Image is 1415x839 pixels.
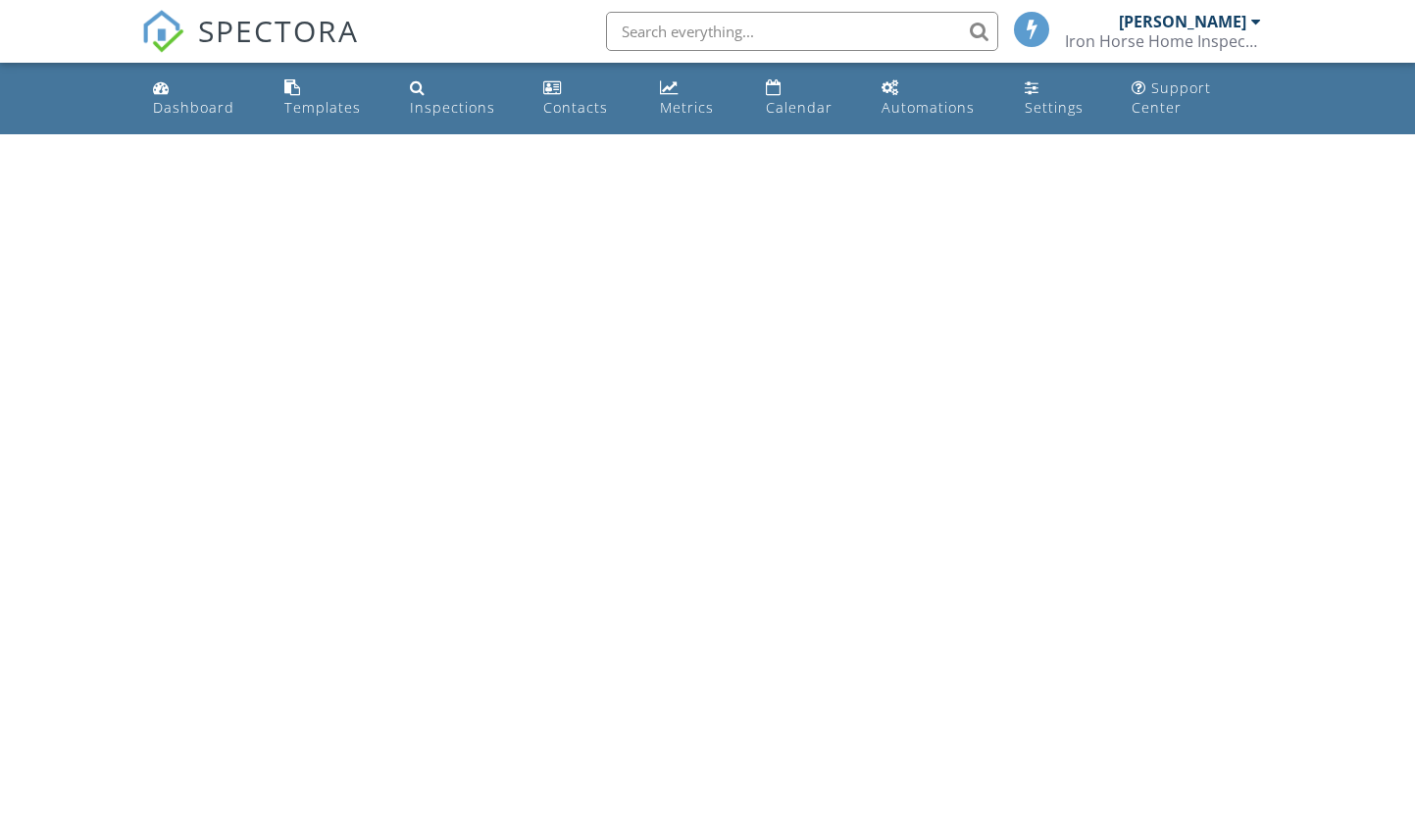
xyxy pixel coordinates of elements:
a: Dashboard [145,71,260,126]
div: Iron Horse Home Inspection LLC [1065,31,1261,51]
div: Automations [882,98,975,117]
a: Inspections [402,71,520,126]
a: Metrics [652,71,742,126]
a: Settings [1017,71,1108,126]
a: Calendar [758,71,858,126]
span: SPECTORA [198,10,359,51]
a: SPECTORA [141,26,359,68]
div: Contacts [543,98,608,117]
a: Contacts [535,71,636,126]
div: Templates [284,98,361,117]
div: Settings [1025,98,1084,117]
input: Search everything... [606,12,998,51]
div: Calendar [766,98,833,117]
a: Templates [277,71,387,126]
div: Dashboard [153,98,234,117]
img: The Best Home Inspection Software - Spectora [141,10,184,53]
a: Support Center [1124,71,1269,126]
a: Automations (Basic) [874,71,1001,126]
div: Support Center [1132,78,1211,117]
div: [PERSON_NAME] [1119,12,1246,31]
div: Inspections [410,98,495,117]
div: Metrics [660,98,714,117]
